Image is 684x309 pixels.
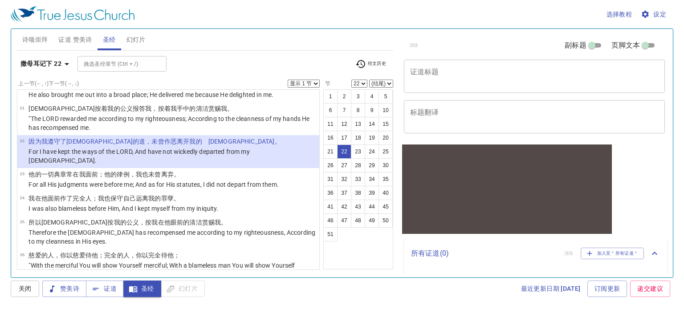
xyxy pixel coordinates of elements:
span: 关闭 [18,283,32,294]
button: 加入至＂所有证道＂ [581,248,644,259]
button: 26 [323,158,338,173]
wh3068: 的道 [133,138,281,145]
wh3068: 按我的公义 [107,219,227,226]
a: 最近更新日期 [DATE] [517,281,584,297]
p: Therefore the [DEMOGRAPHIC_DATA] has recompensed me according to my righteousness, According to m... [28,228,317,246]
button: 5 [379,89,393,104]
span: 页脚文本 [611,40,640,51]
p: 他的一切典章 [28,170,279,179]
span: 圣经 [130,283,154,294]
button: 36 [323,186,338,200]
button: 经文历史 [350,57,391,71]
button: 圣经 [123,281,161,297]
span: 25 [20,219,24,224]
wh8552: 待他； [161,252,180,259]
button: 19 [365,131,379,145]
wh2616: 待他；完全的 [85,252,180,259]
button: 43 [351,200,365,214]
wh2623: 的人，你以慈爱 [41,252,180,259]
span: 加入至＂所有证道＂ [586,249,639,257]
button: 关闭 [11,281,39,297]
button: 50 [379,213,393,228]
span: 21 [20,105,24,110]
button: 20 [379,131,393,145]
button: 42 [337,200,351,214]
button: 4 [365,89,379,104]
wh3068: 按着我的公义 [95,105,233,112]
button: 8 [351,103,365,117]
b: 撒母耳记下 22 [20,58,61,69]
button: 12 [337,117,351,131]
button: 25 [379,144,393,159]
button: 2 [337,89,351,104]
button: 17 [337,131,351,145]
p: "The LORD rewarded me according to my righteousness; According to the cleanness of my hands He ha... [28,114,317,132]
button: 赞美诗 [42,281,86,297]
p: I was also blameless before Him, And I kept myself from my iniquity. [28,204,218,213]
wh430: 。 [275,138,281,145]
wh6666: 报答 [133,105,233,112]
button: 撒母耳记下 22 [17,56,76,72]
button: 9 [365,103,379,117]
button: 32 [337,172,351,186]
button: 49 [365,213,379,228]
wh1870: ，未曾作恶离开 [145,138,281,145]
button: 18 [351,131,365,145]
label: 节 [323,81,330,86]
button: 47 [337,213,351,228]
wh1252: 赏赐 [202,219,228,226]
span: 递交建议 [637,283,663,294]
input: Type Bible Reference [80,59,149,69]
span: 诗颂崇拜 [22,34,48,45]
wh7561: 我的 [DEMOGRAPHIC_DATA] [189,138,281,145]
button: 31 [323,172,338,186]
span: 证道 赞美诗 [58,34,92,45]
p: 所以[DEMOGRAPHIC_DATA] [28,218,317,227]
wh8104: 了[DEMOGRAPHIC_DATA] [60,138,281,145]
button: 35 [379,172,393,186]
wh3027: 中的清洁 [183,105,233,112]
wh7725: 我。 [221,105,233,112]
button: 39 [365,186,379,200]
wh8549: 人；我也保守 [85,195,180,202]
button: 3 [351,89,365,104]
button: 13 [351,117,365,131]
button: 21 [323,144,338,159]
span: 设定 [643,9,666,20]
button: 22 [337,144,351,159]
span: 幻灯片 [126,34,146,45]
label: 上一节 (←, ↑) 下一节 (→, ↓) [18,81,79,86]
button: 34 [365,172,379,186]
button: 6 [323,103,338,117]
span: 22 [20,138,24,143]
wh6666: ，按我在他眼前 [139,219,227,226]
p: [DEMOGRAPHIC_DATA] [28,104,317,113]
span: 圣经 [103,34,116,45]
iframe: from-child [400,143,614,236]
button: 1 [323,89,338,104]
button: 14 [365,117,379,131]
button: 38 [351,186,365,200]
button: 44 [365,200,379,214]
span: 最近更新日期 [DATE] [521,283,581,294]
p: 所有证道 ( 0 ) [411,248,557,259]
a: 订阅更新 [587,281,627,297]
button: 选择教程 [603,6,636,23]
p: 我在他面前作了完全 [28,194,218,203]
button: 设定 [639,6,670,23]
button: 46 [323,213,338,228]
button: 证道 [86,281,124,297]
p: He also brought me out into a broad place; He delivered me because He delighted in me. [28,90,273,99]
wh5771: 。 [174,195,180,202]
wh4941: 常在我面前；他的律例 [66,171,180,178]
p: 慈爱 [28,251,317,260]
button: 30 [379,158,393,173]
span: 赞美诗 [49,283,79,294]
span: 经文历史 [355,59,386,69]
wh5869: 的清洁 [183,219,227,226]
button: 24 [365,144,379,159]
wh8104: 自己远离我的罪孽 [123,195,180,202]
button: 33 [351,172,365,186]
button: 51 [323,227,338,241]
span: 26 [20,252,24,257]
